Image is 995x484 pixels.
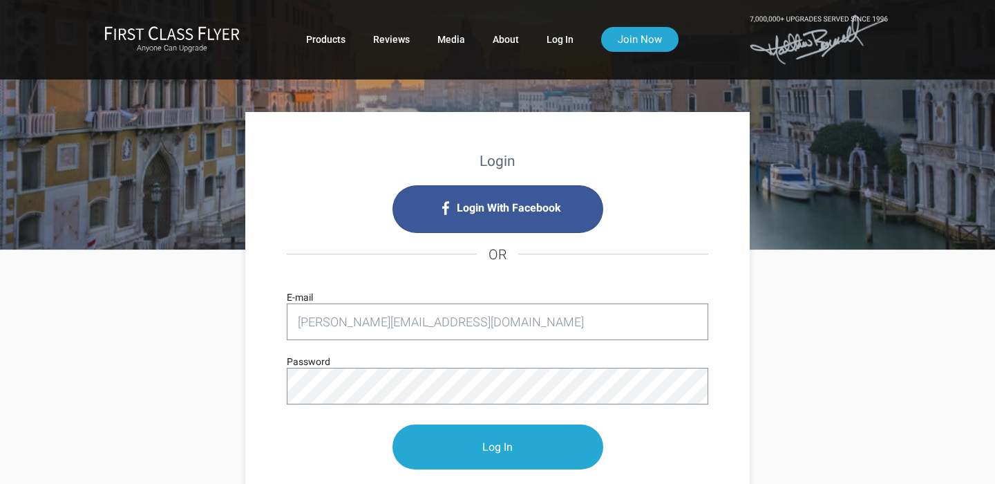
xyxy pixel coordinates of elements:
a: Media [437,27,465,52]
h4: OR [287,233,708,276]
label: Password [287,354,330,369]
a: First Class FlyerAnyone Can Upgrade [104,26,240,53]
a: Log In [547,27,574,52]
a: About [493,27,519,52]
img: First Class Flyer [104,26,240,40]
span: Login With Facebook [457,197,561,219]
a: Reviews [373,27,410,52]
i: Login with Facebook [392,185,603,233]
label: E-mail [287,290,313,305]
strong: Login [480,153,515,169]
a: Join Now [601,27,679,52]
a: Products [306,27,345,52]
input: Log In [392,425,603,469]
small: Anyone Can Upgrade [104,44,240,53]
